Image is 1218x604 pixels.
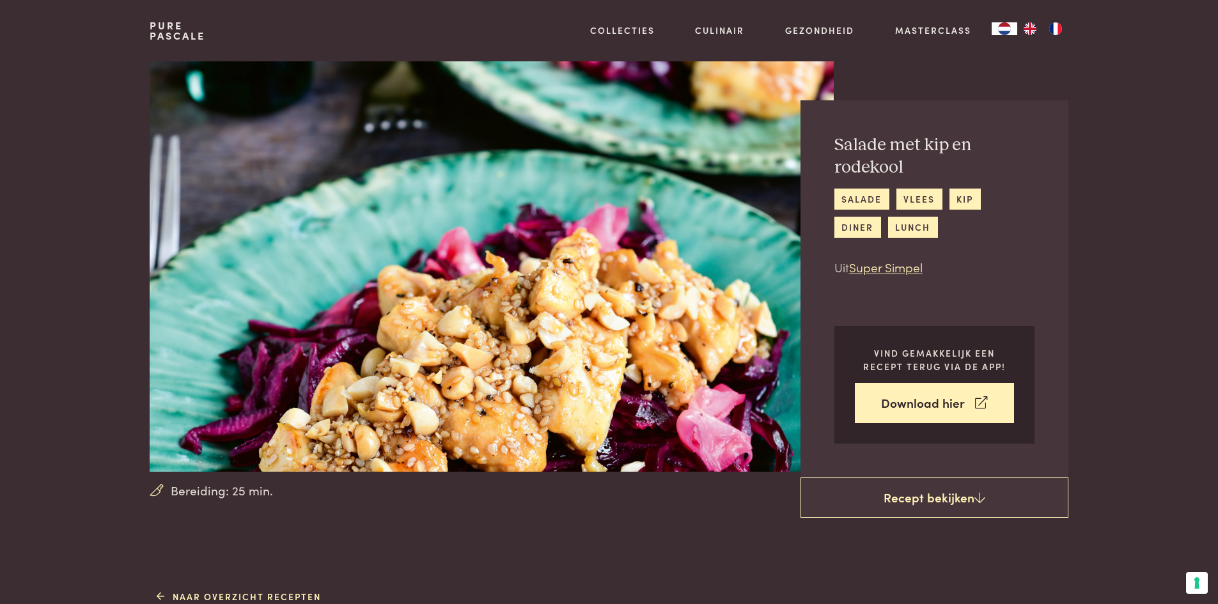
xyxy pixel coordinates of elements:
[1186,572,1208,594] button: Uw voorkeuren voor toestemming voor trackingtechnologieën
[695,24,744,37] a: Culinair
[888,217,938,238] a: lunch
[834,258,1035,277] p: Uit
[896,189,942,210] a: vlees
[171,481,273,500] span: Bereiding: 25 min.
[590,24,655,37] a: Collecties
[855,346,1014,373] p: Vind gemakkelijk een recept terug via de app!
[834,217,881,238] a: diner
[800,477,1068,518] a: Recept bekijken
[849,258,923,275] a: Super Simpel
[834,134,1035,178] h2: Salade met kip en rodekool
[895,24,971,37] a: Masterclass
[1017,22,1068,35] ul: Language list
[157,590,321,603] a: Naar overzicht recepten
[150,20,205,41] a: PurePascale
[855,383,1014,423] a: Download hier
[992,22,1068,35] aside: Language selected: Nederlands
[992,22,1017,35] a: NL
[1017,22,1043,35] a: EN
[834,189,889,210] a: salade
[992,22,1017,35] div: Language
[785,24,854,37] a: Gezondheid
[1043,22,1068,35] a: FR
[150,61,833,472] img: Salade met kip en rodekool
[949,189,981,210] a: kip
